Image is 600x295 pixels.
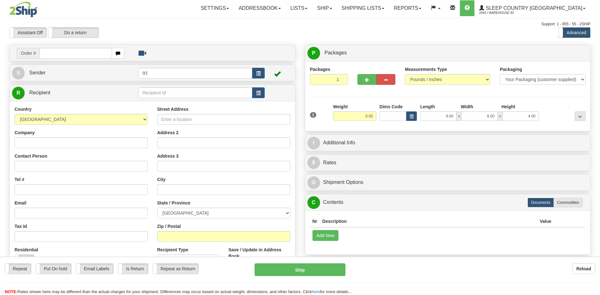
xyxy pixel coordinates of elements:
a: OShipment Options [307,176,588,189]
label: Company [15,129,35,136]
label: Contact Person [15,153,47,159]
a: CContents [307,196,588,209]
span: x [457,111,461,121]
a: IAdditional Info [307,136,588,149]
a: R Recipient [12,86,124,99]
span: $ [307,156,320,169]
label: Save / Update in Address Book [228,247,290,259]
a: here [312,289,320,294]
label: Put On hold [36,264,71,274]
label: Is Return [118,264,148,274]
span: Packages [325,50,347,55]
label: Repeat as Return [153,264,198,274]
span: I [307,137,320,149]
span: 1 [310,112,317,118]
label: Commodities [554,198,583,207]
a: S Sender [12,66,138,79]
a: Ship [312,0,337,16]
th: Description [320,216,537,227]
span: NOTE: [5,289,17,294]
label: Tel # [15,176,24,183]
label: Address 3 [157,153,179,159]
label: State / Province [157,200,190,206]
label: Packages [310,66,331,72]
label: Measurements Type [405,66,447,72]
iframe: chat widget [585,115,599,180]
label: Email [15,200,26,206]
div: ... [575,111,585,121]
label: Residential [15,247,38,253]
a: Lists [286,0,312,16]
a: Settings [196,0,234,16]
span: S [12,67,25,79]
button: Add New [312,230,339,241]
a: $Rates [307,156,588,169]
a: Reports [389,0,426,16]
span: C [307,196,320,209]
input: Sender Id [138,68,252,78]
label: Recipient Type [157,247,189,253]
span: x [498,111,502,121]
span: Order # [17,48,40,59]
th: Value [537,216,554,227]
label: Documents [528,198,554,207]
label: Do a return [48,28,98,38]
label: No [15,255,34,265]
img: logo2044.jpg [9,2,37,17]
span: Recipient [29,90,50,95]
label: Advanced [559,28,590,38]
a: Addressbook [234,0,286,16]
input: Enter a location [157,114,290,125]
span: P [307,47,320,60]
label: Repeat [5,264,31,274]
b: Reload [576,266,591,271]
div: Support: 1 - 855 - 55 - 2SHIP [9,22,591,27]
span: Sleep Country [GEOGRAPHIC_DATA] [484,5,582,11]
span: 2044 / Warehouse 93 [479,10,527,16]
a: Sleep Country [GEOGRAPHIC_DATA] 2044 / Warehouse 93 [474,0,590,16]
th: Nr [310,216,320,227]
label: Email Labels [76,264,113,274]
a: Shipping lists [337,0,389,16]
label: Weight [333,104,348,110]
span: O [307,176,320,189]
span: R [12,87,25,99]
label: City [157,176,165,183]
a: P Packages [307,47,588,60]
span: Sender [29,70,46,75]
input: Recipient Id [138,87,252,98]
label: Assistant Off [10,28,46,38]
label: Zip / Postal [157,223,181,229]
label: Dims Code [380,104,403,110]
button: Ship [255,263,345,276]
label: Street Address [157,106,189,112]
label: Tax Id [15,223,27,229]
label: Height [501,104,515,110]
label: Packaging [500,66,522,72]
button: Reload [572,263,595,274]
label: Country [15,106,32,112]
label: Address 2 [157,129,179,136]
label: Length [420,104,435,110]
label: Width [461,104,473,110]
